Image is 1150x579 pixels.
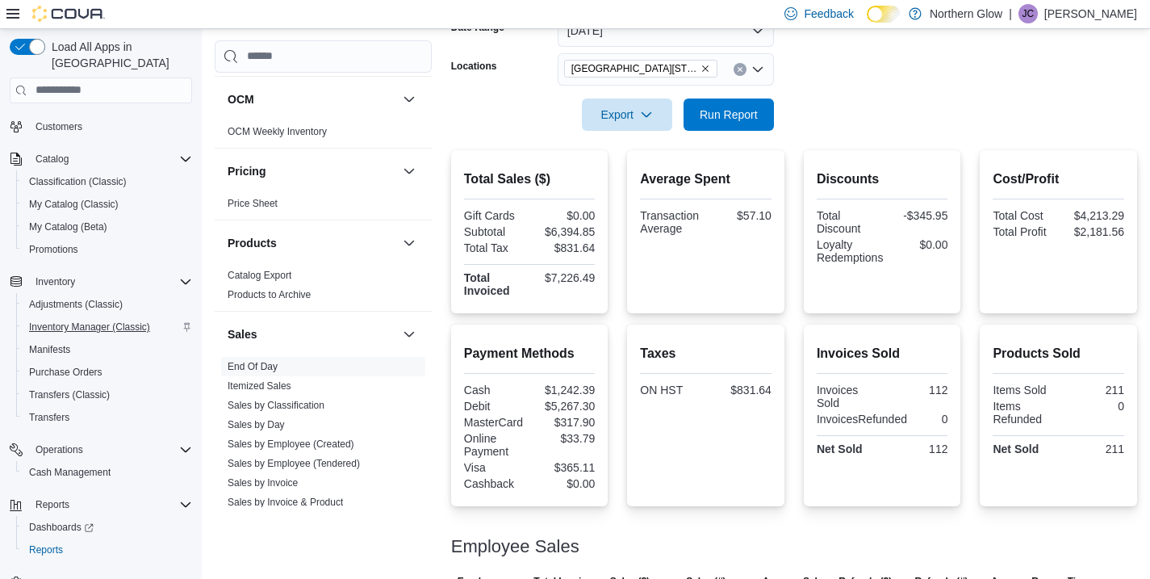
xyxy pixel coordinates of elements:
[32,6,105,22] img: Cova
[23,317,157,337] a: Inventory Manager (Classic)
[571,61,697,77] span: [GEOGRAPHIC_DATA][STREET_ADDRESS]
[993,209,1055,222] div: Total Cost
[215,266,432,311] div: Products
[914,413,947,426] div: 0
[399,325,419,344] button: Sales
[817,238,884,264] div: Loyalty Redemptions
[228,163,396,179] button: Pricing
[29,321,150,334] span: Inventory Manager (Classic)
[16,516,199,539] a: Dashboards
[533,225,595,238] div: $6,394.85
[993,170,1124,189] h2: Cost/Profit
[564,60,717,78] span: Northern Glow 701 Memorial Ave
[228,126,327,137] a: OCM Weekly Inventory
[23,340,192,359] span: Manifests
[464,225,526,238] div: Subtotal
[228,91,254,107] h3: OCM
[29,116,192,136] span: Customers
[817,344,948,363] h2: Invoices Sold
[23,217,192,237] span: My Catalog (Beta)
[228,380,291,392] a: Itemized Sales
[592,99,663,131] span: Export
[23,172,133,191] a: Classification (Classic)
[228,270,291,281] a: Catalog Export
[751,63,764,76] button: Open list of options
[464,384,526,396] div: Cash
[36,443,83,456] span: Operations
[23,195,192,214] span: My Catalog (Classic)
[993,400,1055,426] div: Items Refunded
[16,293,199,316] button: Adjustments (Classic)
[36,275,75,288] span: Inventory
[533,461,595,474] div: $365.11
[23,518,192,537] span: Dashboards
[464,209,526,222] div: Gift Cards
[16,461,199,484] button: Cash Management
[16,406,199,429] button: Transfers
[464,400,526,413] div: Debit
[700,107,758,123] span: Run Report
[817,384,879,409] div: Invoices Sold
[1018,4,1038,23] div: Jesse Cettina
[3,115,199,138] button: Customers
[533,432,595,445] div: $33.79
[1044,4,1137,23] p: [PERSON_NAME]
[23,340,77,359] a: Manifests
[817,413,907,426] div: InvoicesRefunded
[700,64,710,73] button: Remove Northern Glow 701 Memorial Ave from selection in this group
[640,344,772,363] h2: Taxes
[16,338,199,361] button: Manifests
[29,198,119,211] span: My Catalog (Classic)
[3,438,199,461] button: Operations
[23,363,192,382] span: Purchase Orders
[23,408,192,427] span: Transfers
[23,385,116,405] a: Transfers (Classic)
[684,99,774,131] button: Run Report
[29,149,192,169] span: Catalog
[23,385,192,405] span: Transfers (Classic)
[29,543,63,556] span: Reports
[16,316,199,338] button: Inventory Manager (Classic)
[1062,384,1124,396] div: 211
[709,384,772,396] div: $831.64
[640,170,772,189] h2: Average Spent
[29,411,69,424] span: Transfers
[23,518,100,537] a: Dashboards
[23,463,117,482] a: Cash Management
[16,361,199,384] button: Purchase Orders
[228,198,278,209] a: Price Sheet
[16,384,199,406] button: Transfers (Classic)
[889,238,947,251] div: $0.00
[23,540,69,560] a: Reports
[3,493,199,516] button: Reports
[1062,443,1124,455] div: 211
[993,384,1055,396] div: Items Sold
[464,170,596,189] h2: Total Sales ($)
[464,461,526,474] div: Visa
[23,295,129,314] a: Adjustments (Classic)
[29,466,111,479] span: Cash Management
[29,149,75,169] button: Catalog
[3,271,199,293] button: Inventory
[29,272,82,292] button: Inventory
[36,498,69,511] span: Reports
[29,366,102,379] span: Purchase Orders
[16,539,199,561] button: Reports
[23,295,192,314] span: Adjustments (Classic)
[1062,209,1124,222] div: $4,213.29
[817,170,948,189] h2: Discounts
[3,148,199,170] button: Catalog
[29,440,90,459] button: Operations
[533,384,595,396] div: $1,242.39
[885,384,947,396] div: 112
[558,15,774,47] button: [DATE]
[16,216,199,238] button: My Catalog (Beta)
[885,209,947,222] div: -$345.95
[23,217,114,237] a: My Catalog (Beta)
[640,209,702,235] div: Transaction Average
[464,416,526,429] div: MasterCard
[29,175,127,188] span: Classification (Classic)
[23,240,85,259] a: Promotions
[817,443,863,455] strong: Net Sold
[29,243,78,256] span: Promotions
